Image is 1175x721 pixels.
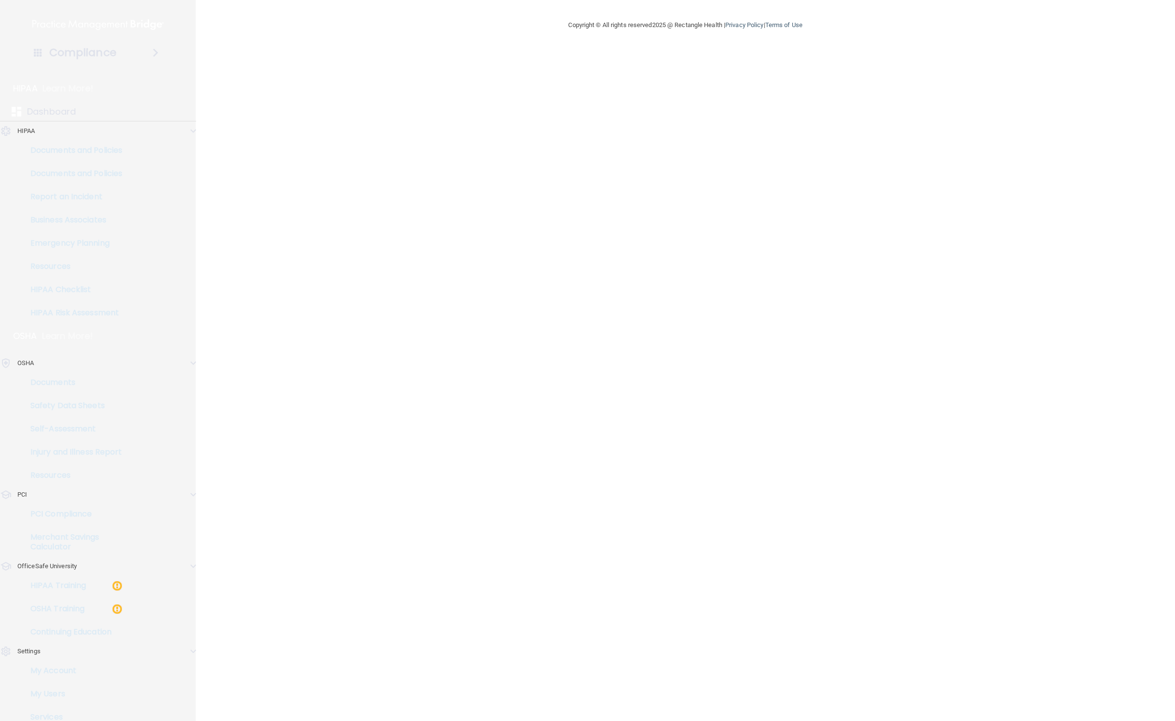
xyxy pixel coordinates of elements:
[6,238,138,248] p: Emergency Planning
[6,471,138,480] p: Resources
[12,106,182,118] a: Dashboard
[17,125,35,137] p: HIPAA
[6,532,138,552] p: Merchant Savings Calculator
[6,666,138,676] p: My Account
[49,46,116,59] h4: Compliance
[27,106,76,118] p: Dashboard
[17,646,41,657] p: Settings
[17,560,77,572] p: OfficeSafe University
[6,192,138,202] p: Report an Incident
[6,378,138,387] p: Documents
[725,21,763,29] a: Privacy Policy
[6,604,85,614] p: OSHA Training
[6,285,138,294] p: HIPAA Checklist
[13,83,38,94] p: HIPAA
[13,330,37,342] p: OSHA
[43,83,94,94] p: Learn More!
[6,689,138,699] p: My Users
[12,107,21,117] img: dashboard.aa5b2476.svg
[509,10,862,41] div: Copyright © All rights reserved 2025 @ Rectangle Health | |
[42,330,93,342] p: Learn More!
[111,603,123,615] img: warning-circle.0cc9ac19.png
[111,580,123,592] img: warning-circle.0cc9ac19.png
[17,357,34,369] p: OSHA
[6,262,138,271] p: Resources
[6,215,138,225] p: Business Associates
[6,146,138,155] p: Documents and Policies
[6,627,138,637] p: Continuing Education
[6,509,138,519] p: PCI Compliance
[6,401,138,411] p: Safety Data Sheets
[765,21,802,29] a: Terms of Use
[6,169,138,178] p: Documents and Policies
[17,489,27,500] p: PCI
[6,581,86,590] p: HIPAA Training
[6,308,138,318] p: HIPAA Risk Assessment
[6,447,138,457] p: Injury and Illness Report
[32,15,164,34] img: PMB logo
[6,424,138,434] p: Self-Assessment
